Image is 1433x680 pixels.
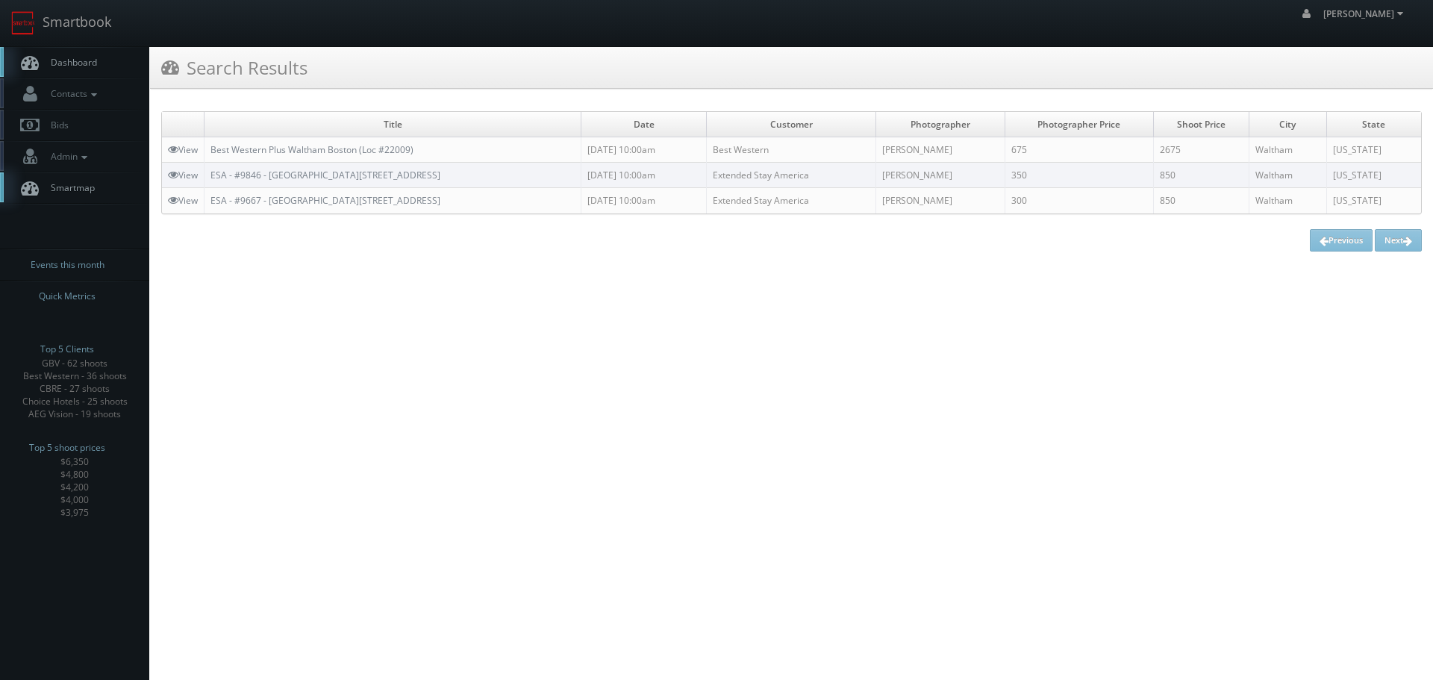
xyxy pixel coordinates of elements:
a: View [168,143,198,156]
td: [PERSON_NAME] [876,188,1005,213]
td: 350 [1005,163,1153,188]
a: ESA - #9667 - [GEOGRAPHIC_DATA][STREET_ADDRESS] [210,194,440,207]
span: Top 5 shoot prices [29,440,105,455]
span: Quick Metrics [39,289,96,304]
span: Smartmap [43,181,95,194]
h3: Search Results [161,54,307,81]
td: Waltham [1249,137,1326,163]
td: Waltham [1249,163,1326,188]
td: 850 [1154,188,1249,213]
td: 850 [1154,163,1249,188]
img: smartbook-logo.png [11,11,35,35]
td: 2675 [1154,137,1249,163]
td: Title [205,112,581,137]
td: [PERSON_NAME] [876,163,1005,188]
td: Waltham [1249,188,1326,213]
span: Admin [43,150,91,163]
span: Events this month [31,258,104,272]
td: Shoot Price [1154,112,1249,137]
td: 300 [1005,188,1153,213]
a: Best Western Plus Waltham Boston (Loc #22009) [210,143,413,156]
td: Extended Stay America [707,163,876,188]
td: [US_STATE] [1326,163,1421,188]
td: 675 [1005,137,1153,163]
span: Contacts [43,87,101,100]
td: Best Western [707,137,876,163]
td: [DATE] 10:00am [581,163,707,188]
td: [DATE] 10:00am [581,188,707,213]
td: [US_STATE] [1326,188,1421,213]
td: Photographer [876,112,1005,137]
td: [US_STATE] [1326,137,1421,163]
td: Customer [707,112,876,137]
a: View [168,194,198,207]
span: Top 5 Clients [40,342,94,357]
span: [PERSON_NAME] [1323,7,1408,20]
span: Bids [43,119,69,131]
a: View [168,169,198,181]
span: Dashboard [43,56,97,69]
td: Date [581,112,707,137]
td: Photographer Price [1005,112,1153,137]
td: [DATE] 10:00am [581,137,707,163]
td: City [1249,112,1326,137]
td: Extended Stay America [707,188,876,213]
td: [PERSON_NAME] [876,137,1005,163]
td: State [1326,112,1421,137]
a: ESA - #9846 - [GEOGRAPHIC_DATA][STREET_ADDRESS] [210,169,440,181]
